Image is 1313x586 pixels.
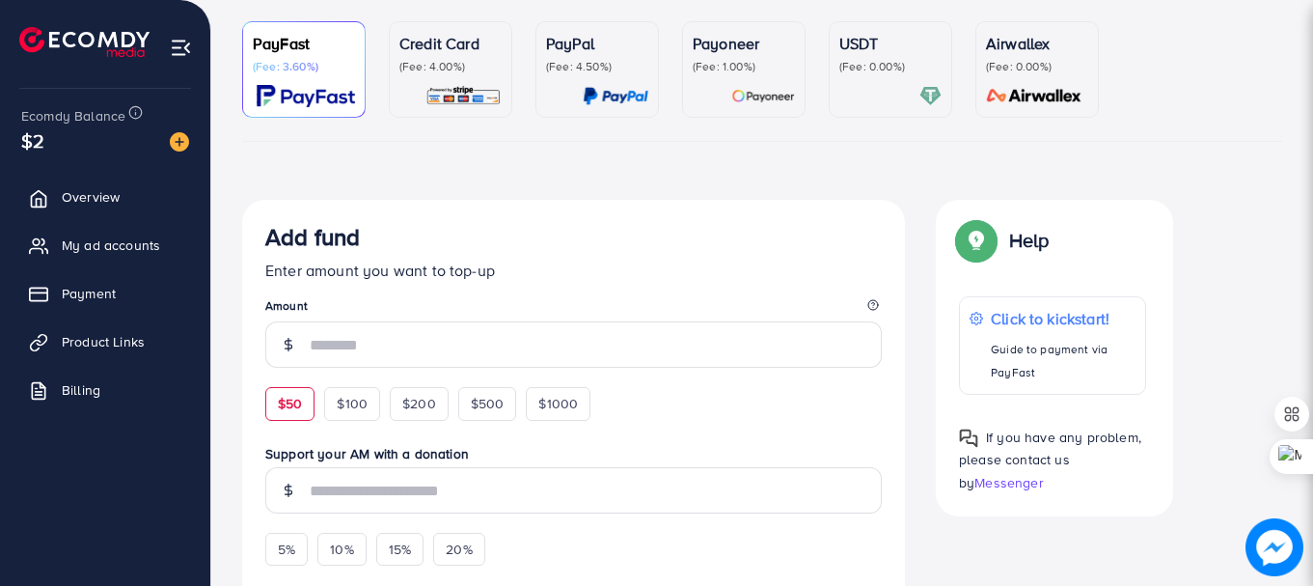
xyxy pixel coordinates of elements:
[62,332,145,351] span: Product Links
[471,394,505,413] span: $500
[538,394,578,413] span: $1000
[546,59,648,74] p: (Fee: 4.50%)
[21,106,125,126] span: Ecomdy Balance
[278,394,302,413] span: $50
[991,307,1135,330] p: Click to kickstart!
[14,371,196,409] a: Billing
[583,85,648,107] img: card
[257,85,355,107] img: card
[974,473,1043,492] span: Messenger
[446,540,472,559] span: 20%
[959,428,1141,491] span: If you have any problem, please contact us by
[14,178,196,216] a: Overview
[21,126,44,154] span: $2
[265,223,360,251] h3: Add fund
[170,132,189,152] img: image
[62,236,160,255] span: My ad accounts
[62,187,120,207] span: Overview
[389,540,411,559] span: 15%
[14,226,196,265] a: My ad accounts
[265,297,882,321] legend: Amount
[986,32,1088,55] p: Airwallex
[425,85,502,107] img: card
[62,284,116,303] span: Payment
[19,27,150,57] img: logo
[399,59,502,74] p: (Fee: 4.00%)
[693,32,795,55] p: Payoneer
[62,380,100,400] span: Billing
[991,338,1135,384] p: Guide to payment via PayFast
[731,85,795,107] img: card
[253,59,355,74] p: (Fee: 3.60%)
[839,59,942,74] p: (Fee: 0.00%)
[14,274,196,313] a: Payment
[546,32,648,55] p: PayPal
[402,394,436,413] span: $200
[959,223,994,258] img: Popup guide
[278,540,295,559] span: 5%
[693,59,795,74] p: (Fee: 1.00%)
[1245,518,1303,576] img: image
[170,37,192,59] img: menu
[14,322,196,361] a: Product Links
[265,259,882,282] p: Enter amount you want to top-up
[399,32,502,55] p: Credit Card
[919,85,942,107] img: card
[986,59,1088,74] p: (Fee: 0.00%)
[959,429,978,448] img: Popup guide
[253,32,355,55] p: PayFast
[1009,229,1050,252] p: Help
[980,85,1088,107] img: card
[265,444,882,463] label: Support your AM with a donation
[330,540,353,559] span: 10%
[839,32,942,55] p: USDT
[337,394,368,413] span: $100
